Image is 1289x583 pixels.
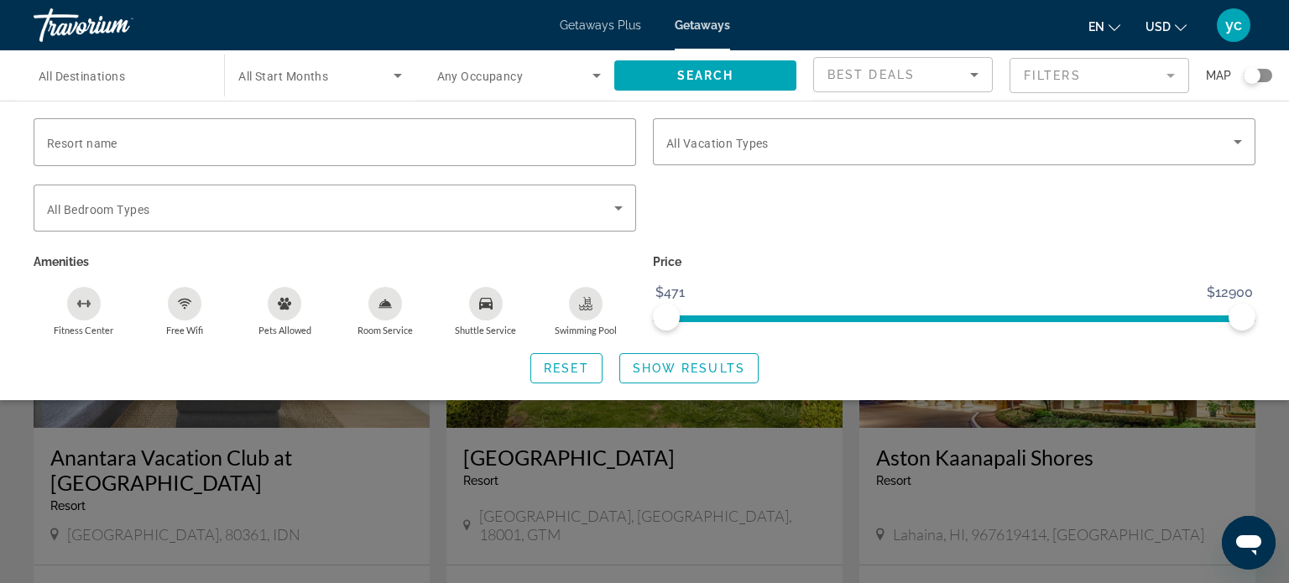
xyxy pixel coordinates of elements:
[1145,20,1171,34] span: USD
[238,70,328,83] span: All Start Months
[34,286,134,336] button: Fitness Center
[1206,64,1231,87] span: Map
[666,137,769,150] span: All Vacation Types
[555,325,617,336] span: Swimming Pool
[675,18,730,32] a: Getaways
[653,280,687,305] span: $471
[827,68,915,81] span: Best Deals
[614,60,796,91] button: Search
[1010,57,1189,94] button: Filter
[560,18,641,32] a: Getaways Plus
[436,286,536,336] button: Shuttle Service
[1088,20,1104,34] span: en
[134,286,235,336] button: Free Wifi
[619,353,759,383] button: Show Results
[1229,304,1255,331] span: ngx-slider-max
[335,286,436,336] button: Room Service
[827,65,978,85] mat-select: Sort by
[47,203,149,216] span: All Bedroom Types
[1204,280,1255,305] span: $12900
[633,362,745,375] span: Show Results
[653,304,680,331] span: ngx-slider
[455,325,516,336] span: Shuttle Service
[1225,17,1242,34] span: yc
[1145,14,1187,39] button: Change currency
[166,325,203,336] span: Free Wifi
[653,250,1255,273] p: Price
[47,137,117,150] span: Resort name
[1212,8,1255,43] button: User Menu
[34,250,636,273] p: Amenities
[1222,516,1276,570] iframe: Bouton de lancement de la fenêtre de messagerie
[677,69,734,82] span: Search
[39,70,125,83] span: All Destinations
[437,70,524,83] span: Any Occupancy
[357,325,413,336] span: Room Service
[54,325,113,336] span: Fitness Center
[530,353,603,383] button: Reset
[258,325,311,336] span: Pets Allowed
[34,3,201,47] a: Travorium
[234,286,335,336] button: Pets Allowed
[1088,14,1120,39] button: Change language
[544,362,589,375] span: Reset
[653,315,1255,319] ngx-slider: ngx-slider
[535,286,636,336] button: Swimming Pool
